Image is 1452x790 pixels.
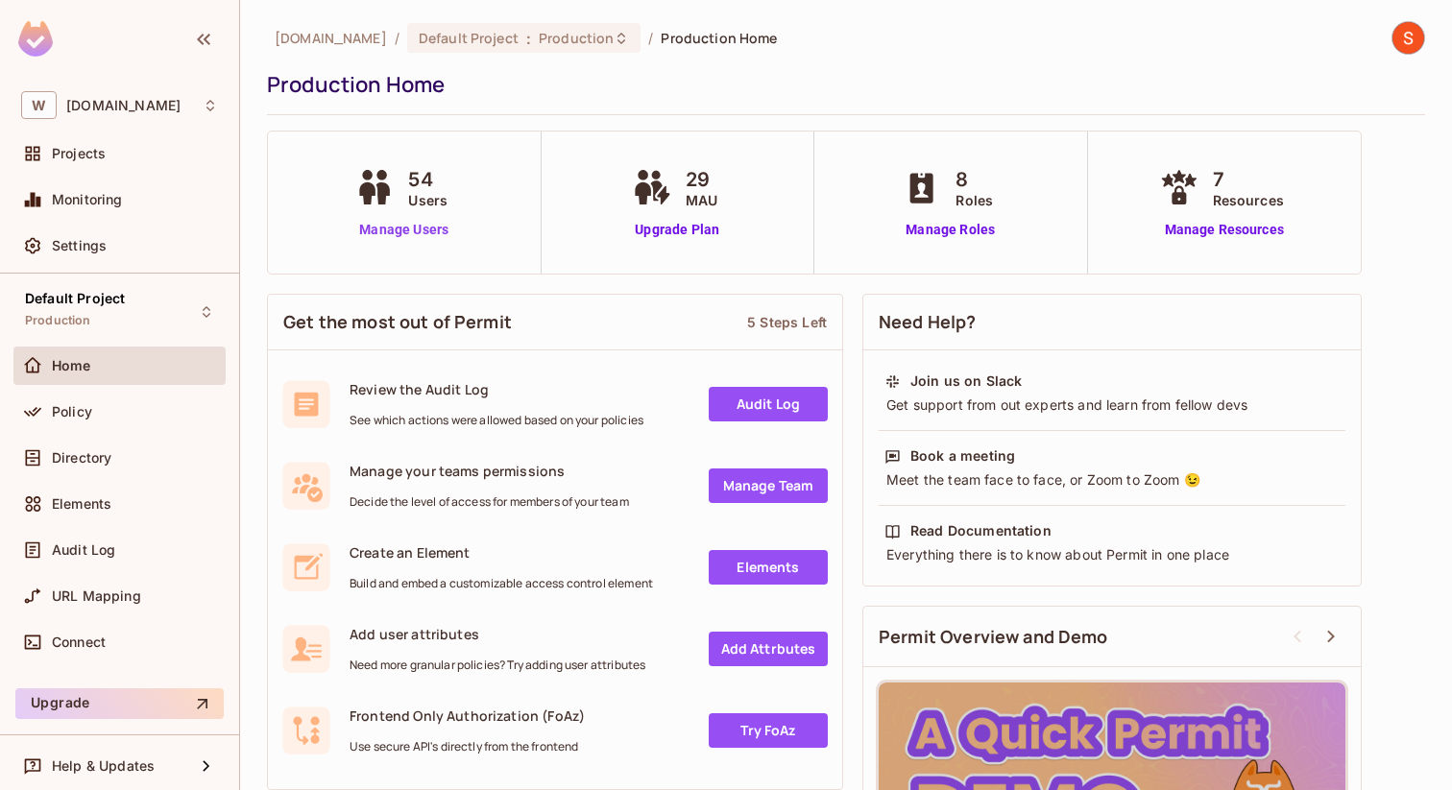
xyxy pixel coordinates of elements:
a: Add Attrbutes [709,632,828,666]
div: Get support from out experts and learn from fellow devs [884,395,1340,415]
span: Audit Log [52,542,115,558]
a: Elements [709,550,828,585]
span: Roles [956,190,993,210]
span: Help & Updates [52,758,155,774]
span: Connect [52,634,106,650]
div: Book a meeting [910,446,1015,466]
div: 5 Steps Left [747,313,827,331]
span: Policy [52,404,92,419]
span: Default Project [25,291,125,306]
span: Workspace: withpronto.com [66,98,181,113]
span: Use secure API's directly from the frontend [350,739,585,754]
span: Production [25,313,91,328]
span: : [525,31,532,46]
span: 29 [686,165,717,194]
span: Home [52,358,91,373]
span: Get the most out of Permit [283,310,512,334]
div: Production Home [267,70,1416,99]
li: / [648,29,653,47]
a: Try FoAz [709,713,828,748]
span: Resources [1213,190,1284,210]
a: Manage Team [709,468,828,503]
span: W [21,91,57,119]
span: 54 [408,165,448,194]
span: MAU [686,190,717,210]
span: Users [408,190,448,210]
span: Default Project [419,29,519,47]
span: Directory [52,450,111,466]
a: Manage Resources [1155,220,1294,240]
span: Settings [52,238,107,253]
span: Elements [52,496,111,512]
div: Read Documentation [910,521,1052,540]
span: 8 [956,165,993,194]
div: Meet the team face to face, or Zoom to Zoom 😉 [884,470,1340,490]
span: Permit Overview and Demo [879,625,1108,649]
span: Decide the level of access for members of your team [350,494,629,510]
span: Projects [52,146,106,161]
img: SReyMgAAAABJRU5ErkJggg== [18,21,53,57]
span: 7 [1213,165,1284,194]
span: Production [539,29,614,47]
span: Frontend Only Authorization (FoAz) [350,706,585,725]
button: Upgrade [15,688,224,719]
span: See which actions were allowed based on your policies [350,413,643,428]
span: Monitoring [52,192,123,207]
span: Build and embed a customizable access control element [350,576,653,591]
li: / [395,29,399,47]
span: the active workspace [275,29,387,47]
span: Manage your teams permissions [350,462,629,480]
span: Production Home [661,29,777,47]
span: Review the Audit Log [350,380,643,398]
span: Need more granular policies? Try adding user attributes [350,658,645,673]
img: Shubhang Singhal [1392,22,1424,54]
span: URL Mapping [52,588,141,604]
a: Manage Users [351,220,457,240]
span: Add user attributes [350,625,645,643]
a: Audit Log [709,387,828,421]
span: Need Help? [879,310,977,334]
a: Upgrade Plan [628,220,727,240]
div: Everything there is to know about Permit in one place [884,545,1340,564]
div: Join us on Slack [910,371,1022,391]
a: Manage Roles [898,220,1003,240]
span: Create an Element [350,543,653,562]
